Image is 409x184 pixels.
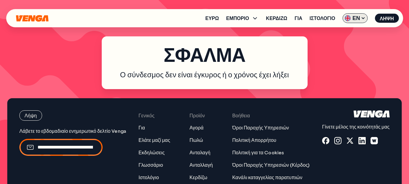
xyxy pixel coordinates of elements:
[120,70,289,79] font: Ο σύνδεσμος δεν είναι έγκυρος ή ο χρόνος έχει λήξει
[190,137,203,143] a: Πωλώ
[190,162,213,168] font: Ανταλλαγή
[15,15,49,22] svg: Σπίτι
[345,15,351,21] img: σημαία-Ηνωμένο Βασίλειο
[190,137,203,143] font: Πωλώ
[232,149,284,156] font: Πολιτική για τα Cookies
[322,137,329,144] a: Facebook
[342,13,368,23] span: ΕΝ
[232,162,309,168] font: Όροι Παροχής Υπηρεσιών (Κέρδος)
[232,149,284,156] a: Πολιτική για τα Cookies
[138,162,163,168] a: Γλωσσάριο
[164,42,246,67] font: Σφάλμα
[138,125,145,131] a: Για
[358,137,366,144] a: LinkedIn
[266,16,287,21] a: Κερδίζω
[190,162,213,168] a: Ανταλλαγή
[322,123,390,130] font: Γίνετε μέλος της κοινότητάς μας
[138,149,164,156] a: Εκδηλώσεις
[334,137,341,144] a: ίνσταγκραμ
[138,174,159,181] a: Ιστολόγιο
[190,124,203,131] font: Αγορά
[138,137,170,143] a: Ελάτε μαζί μας
[205,15,219,21] font: Ευρώ
[375,14,399,23] button: Λήψη
[232,124,289,131] font: Όροι Παροχής Υπηρεσιών
[232,112,250,119] font: Βοήθεια
[352,14,360,22] font: ΕΝ
[138,137,170,143] font: Ελάτε μαζί μας
[232,137,276,143] font: Πολιτική Απορρήτου
[371,137,378,144] a: warpcast
[232,174,302,181] a: Κανάλι καταγγελίας παρατυπιών
[138,112,154,119] font: Γενικός
[266,15,287,21] font: Κερδίζω
[205,16,219,21] a: Ευρώ
[226,15,249,21] font: ΕΜΠΟΡΙΟ
[346,137,354,144] a: χ
[190,174,207,181] a: Κερδίζω
[295,15,302,21] font: Για
[19,110,126,121] a: Λήψη
[138,162,163,168] font: Γλωσσάριο
[226,15,259,22] span: ΕΜΠΟΡΙΟ
[190,125,203,131] a: Αγορά
[295,16,302,21] a: Για
[138,124,145,131] font: Για
[190,149,210,156] a: Ανταλαγή
[19,110,42,121] button: Λήψη
[232,162,309,168] a: Όροι Παροχής Υπηρεσιών (Κέρδος)
[310,16,335,21] a: Ιστολόγιο
[19,128,126,134] font: Λάβετε το εβδομαδιαίο ενημερωτικό δελτίο Venga
[25,112,37,119] font: Λήψη
[232,125,289,131] a: Όροι Παροχής Υπηρεσιών
[190,112,205,119] font: Προϊόν
[354,110,390,118] svg: Σπίτι
[190,149,210,156] font: Ανταλαγή
[232,137,276,143] a: Πολιτική Απορρήτου
[310,15,335,21] font: Ιστολόγιο
[380,15,394,22] font: Λήψη
[138,149,164,156] font: Εκδηλώσεις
